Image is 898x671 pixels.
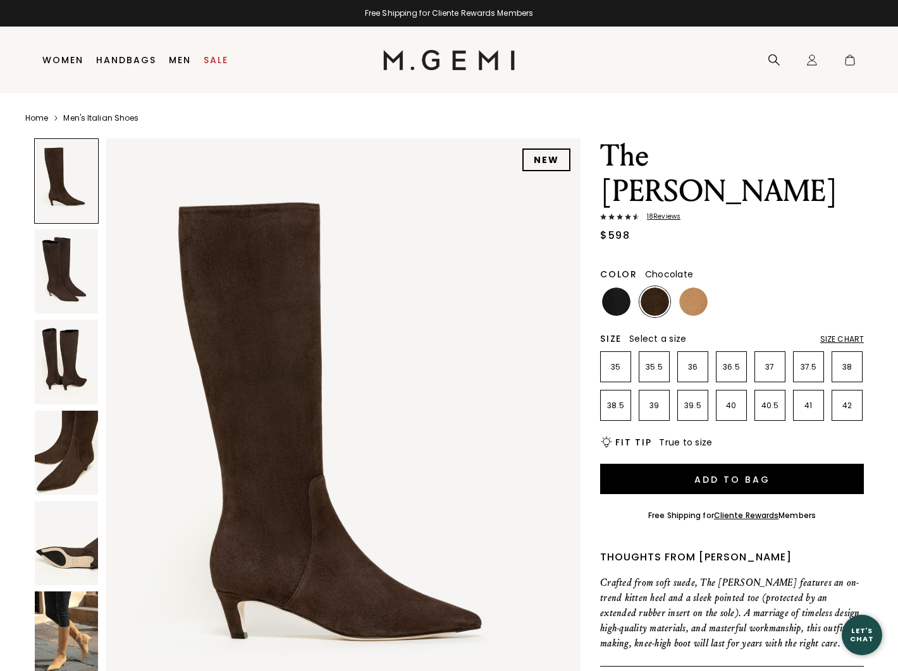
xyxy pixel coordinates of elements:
[717,362,746,372] p: 36.5
[639,401,669,411] p: 39
[25,113,48,123] a: Home
[600,550,864,565] div: Thoughts from [PERSON_NAME]
[204,55,228,65] a: Sale
[42,55,83,65] a: Women
[600,213,864,223] a: 18Reviews
[794,362,823,372] p: 37.5
[755,401,785,411] p: 40.5
[602,287,630,316] img: Black
[820,334,864,344] div: Size Chart
[714,510,779,521] a: Cliente Rewards
[96,55,156,65] a: Handbags
[615,437,651,447] h2: Fit Tip
[600,269,637,279] h2: Color
[842,627,882,643] div: Let's Chat
[35,320,98,404] img: The Tina
[678,362,708,372] p: 36
[629,332,686,345] span: Select a size
[717,401,746,411] p: 40
[639,362,669,372] p: 35.5
[832,401,862,411] p: 42
[794,401,823,411] p: 41
[678,401,708,411] p: 39.5
[601,401,630,411] p: 38.5
[648,511,816,521] div: Free Shipping for Members
[600,334,622,344] h2: Size
[600,575,864,651] p: Crafted from soft suede, The [PERSON_NAME] features an on-trend kitten heel and a sleek pointed t...
[35,229,98,313] img: The Tina
[832,362,862,372] p: 38
[659,436,712,449] span: True to size
[601,362,630,372] p: 35
[639,213,680,221] span: 18 Review s
[600,228,630,243] div: $598
[679,287,708,316] img: Biscuit
[600,138,864,209] h1: The [PERSON_NAME]
[600,464,864,494] button: Add to Bag
[35,411,98,495] img: The Tina
[169,55,191,65] a: Men
[645,268,693,281] span: Chocolate
[383,50,515,70] img: M.Gemi
[755,362,785,372] p: 37
[63,113,138,123] a: Men's Italian Shoes
[641,287,669,316] img: Chocolate
[522,148,570,171] div: NEW
[35,501,98,585] img: The Tina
